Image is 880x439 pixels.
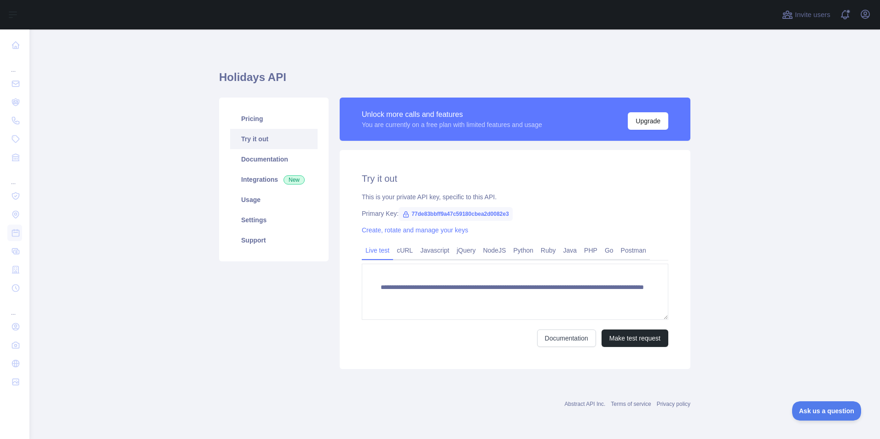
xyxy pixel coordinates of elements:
a: Documentation [230,149,318,169]
a: NodeJS [479,243,509,258]
iframe: Toggle Customer Support [792,401,862,421]
a: Abstract API Inc. [565,401,606,407]
a: Integrations New [230,169,318,190]
div: ... [7,55,22,74]
div: Primary Key: [362,209,668,218]
div: ... [7,298,22,317]
div: ... [7,168,22,186]
a: PHP [580,243,601,258]
a: Postman [617,243,650,258]
a: Java [560,243,581,258]
div: Unlock more calls and features [362,109,542,120]
a: Settings [230,210,318,230]
div: You are currently on a free plan with limited features and usage [362,120,542,129]
h1: Holidays API [219,70,690,92]
a: Privacy policy [657,401,690,407]
span: Invite users [795,10,830,20]
a: Python [509,243,537,258]
a: cURL [393,243,417,258]
a: Try it out [230,129,318,149]
a: Javascript [417,243,453,258]
a: Pricing [230,109,318,129]
a: Terms of service [611,401,651,407]
span: 77de83bbff9a47c59180cbea2d0082e3 [399,207,513,221]
h2: Try it out [362,172,668,185]
button: Upgrade [628,112,668,130]
a: Usage [230,190,318,210]
a: Create, rotate and manage your keys [362,226,468,234]
a: Live test [362,243,393,258]
a: Support [230,230,318,250]
a: jQuery [453,243,479,258]
a: Go [601,243,617,258]
span: New [284,175,305,185]
a: Ruby [537,243,560,258]
button: Make test request [602,329,668,347]
div: This is your private API key, specific to this API. [362,192,668,202]
a: Documentation [537,329,596,347]
button: Invite users [780,7,832,22]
